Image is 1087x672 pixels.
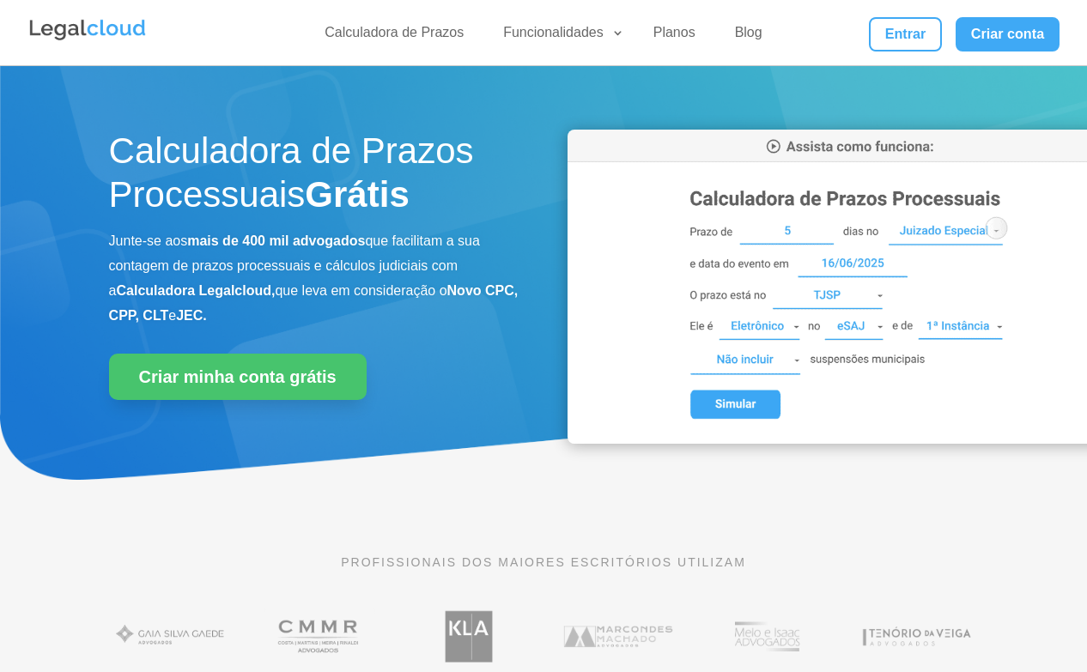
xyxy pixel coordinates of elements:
a: Funcionalidades [493,24,624,49]
p: Junte-se aos que facilitam a sua contagem de prazos processuais e cálculos judiciais com a que le... [109,229,520,328]
a: Planos [643,24,706,49]
a: Logo da Legalcloud [27,31,148,45]
a: Criar minha conta grátis [109,354,367,400]
a: Entrar [869,17,941,51]
img: Marcondes Machado Advogados utilizam a Legalcloud [556,602,679,670]
img: Koury Lopes Advogados [407,602,530,670]
img: Costa Martins Meira Rinaldi Advogados [258,602,380,670]
img: Profissionais do escritório Melo e Isaac Advogados utilizam a Legalcloud [706,602,829,670]
a: Calculadora de Prazos [314,24,474,49]
h1: Calculadora de Prazos Processuais [109,130,520,225]
a: Blog [725,24,773,49]
p: PROFISSIONAIS DOS MAIORES ESCRITÓRIOS UTILIZAM [109,553,979,572]
img: Legalcloud Logo [27,17,148,43]
a: Criar conta [956,17,1060,51]
b: JEC. [176,308,207,323]
b: mais de 400 mil advogados [187,233,365,248]
b: Calculadora Legalcloud, [117,283,276,298]
strong: Grátis [305,174,409,215]
img: Tenório da Veiga Advogados [855,602,978,670]
img: Gaia Silva Gaede Advogados Associados [109,602,232,670]
b: Novo CPC, CPP, CLT [109,283,519,323]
